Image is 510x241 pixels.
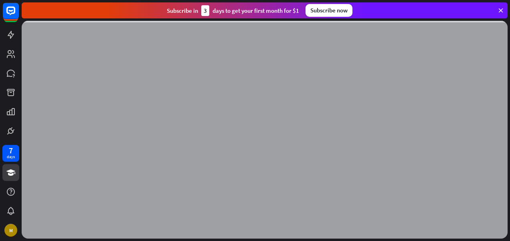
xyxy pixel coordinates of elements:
[306,4,352,17] div: Subscribe now
[201,5,209,16] div: 3
[7,154,15,160] div: days
[2,145,19,162] a: 7 days
[167,5,299,16] div: Subscribe in days to get your first month for $1
[9,147,13,154] div: 7
[4,224,17,237] div: M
